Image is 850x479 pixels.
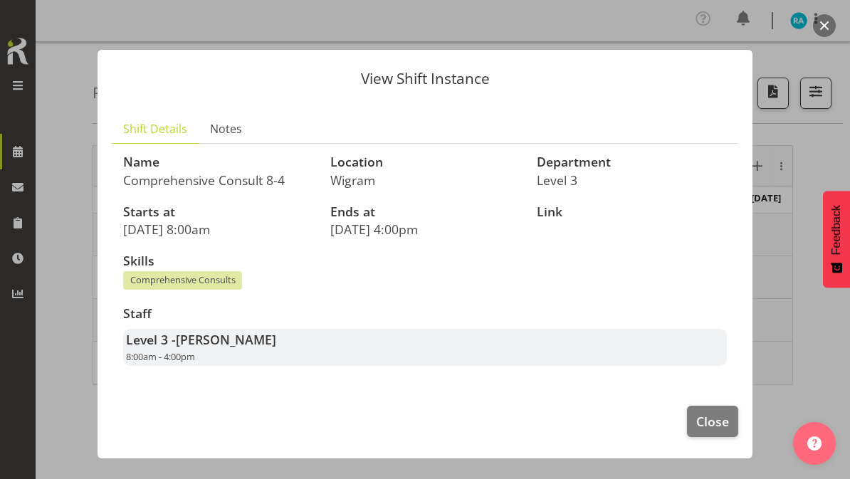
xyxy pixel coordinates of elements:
p: Level 3 [537,172,727,188]
span: Notes [210,120,242,137]
span: Close [696,412,729,431]
h3: Skills [123,254,727,268]
p: Comprehensive Consult 8-4 [123,172,313,188]
button: Feedback - Show survey [823,191,850,288]
h3: Staff [123,307,727,321]
p: View Shift Instance [112,71,738,86]
button: Close [687,406,738,437]
h3: Location [330,155,520,169]
span: [PERSON_NAME] [176,331,276,348]
strong: Level 3 - [126,331,276,348]
p: Wigram [330,172,520,188]
p: [DATE] 4:00pm [330,221,520,237]
h3: Ends at [330,205,520,219]
span: 8:00am - 4:00pm [126,350,195,363]
p: [DATE] 8:00am [123,221,313,237]
h3: Name [123,155,313,169]
img: help-xxl-2.png [807,436,822,451]
span: Feedback [830,205,843,255]
h3: Department [537,155,727,169]
span: Shift Details [123,120,187,137]
h3: Starts at [123,205,313,219]
h3: Link [537,205,727,219]
span: Comprehensive Consults [130,273,236,287]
